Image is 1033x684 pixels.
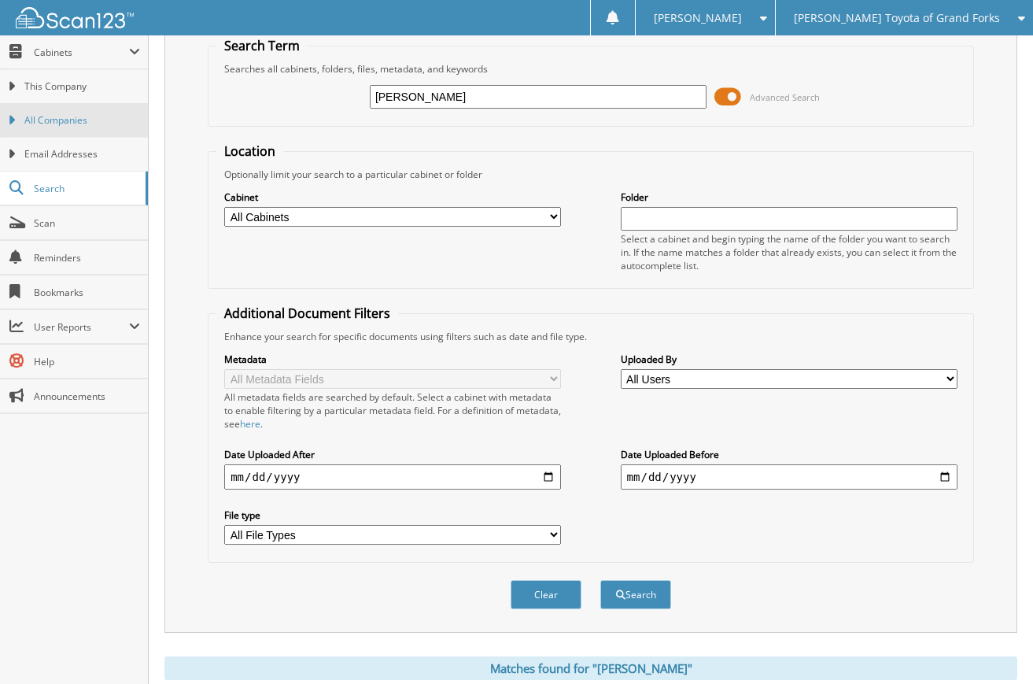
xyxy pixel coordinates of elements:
[224,464,561,490] input: start
[224,353,561,366] label: Metadata
[224,508,561,522] label: File type
[24,147,140,161] span: Email Addresses
[224,190,561,204] label: Cabinet
[24,113,140,128] span: All Companies
[216,62,965,76] div: Searches all cabinets, folders, files, metadata, and keywords
[621,353,957,366] label: Uploaded By
[34,355,140,368] span: Help
[216,168,965,181] div: Optionally limit your search to a particular cabinet or folder
[34,46,129,59] span: Cabinets
[164,656,1017,680] div: Matches found for "[PERSON_NAME]"
[621,448,957,461] label: Date Uploaded Before
[216,142,283,160] legend: Location
[621,464,957,490] input: end
[34,390,140,403] span: Announcements
[34,216,140,230] span: Scan
[24,79,140,94] span: This Company
[224,390,561,431] div: All metadata fields are searched by default. Select a cabinet with metadata to enable filtering b...
[621,232,957,272] div: Select a cabinet and begin typing the name of the folder you want to search in. If the name match...
[621,190,957,204] label: Folder
[794,13,1000,23] span: [PERSON_NAME] Toyota of Grand Forks
[750,91,820,103] span: Advanced Search
[240,417,260,431] a: here
[511,580,581,609] button: Clear
[600,580,671,609] button: Search
[34,251,140,264] span: Reminders
[34,320,129,334] span: User Reports
[34,286,140,299] span: Bookmarks
[654,13,742,23] span: [PERSON_NAME]
[224,448,561,461] label: Date Uploaded After
[216,37,308,54] legend: Search Term
[34,182,138,195] span: Search
[216,330,965,343] div: Enhance your search for specific documents using filters such as date and file type.
[16,7,134,28] img: scan123-logo-white.svg
[216,305,398,322] legend: Additional Document Filters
